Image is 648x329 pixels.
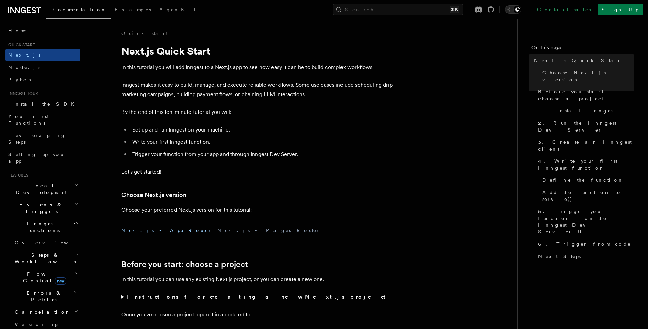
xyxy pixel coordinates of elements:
a: Setting up your app [5,148,80,167]
span: Python [8,77,33,82]
p: In this tutorial you can use any existing Next.js project, or you can create a new one. [121,275,394,284]
span: 4. Write your first Inngest function [538,158,634,171]
span: Cancellation [12,309,71,315]
span: AgentKit [159,7,195,12]
span: Before you start: choose a project [538,88,634,102]
button: Local Development [5,179,80,198]
a: Contact sales [533,4,595,15]
span: Documentation [50,7,106,12]
h4: On this page [531,44,634,54]
p: Inngest makes it easy to build, manage, and execute reliable workflows. Some use cases include sc... [121,80,394,99]
span: Features [5,173,28,178]
a: Next.js [5,49,80,61]
strong: Instructions for creating a new Next.js project [127,294,388,300]
span: Inngest Functions [5,220,73,234]
span: Steps & Workflows [12,252,76,265]
span: Next.js [8,52,40,58]
a: Examples [111,2,155,18]
summary: Instructions for creating a new Next.js project [121,292,394,302]
li: Trigger your function from your app and through Inngest Dev Server. [130,150,394,159]
a: Define the function [539,174,634,186]
a: Home [5,24,80,37]
span: Home [8,27,27,34]
button: Errors & Retries [12,287,80,306]
p: By the end of this ten-minute tutorial you will: [121,107,394,117]
p: Let's get started! [121,167,394,177]
span: Examples [115,7,151,12]
a: Leveraging Steps [5,129,80,148]
a: Quick start [121,30,168,37]
span: Next.js Quick Start [534,57,623,64]
span: Choose Next.js version [542,69,634,83]
a: Node.js [5,61,80,73]
span: 3. Create an Inngest client [538,139,634,152]
a: 3. Create an Inngest client [535,136,634,155]
span: Define the function [542,177,624,184]
span: 2. Run the Inngest Dev Server [538,120,634,133]
span: 6. Trigger from code [538,241,631,247]
span: Events & Triggers [5,201,74,215]
button: Inngest Functions [5,218,80,237]
span: Flow Control [12,271,75,284]
li: Set up and run Inngest on your machine. [130,125,394,135]
kbd: ⌘K [450,6,459,13]
p: Choose your preferred Next.js version for this tutorial: [121,205,394,215]
span: 5. Trigger your function from the Inngest Dev Server UI [538,208,634,235]
span: Errors & Retries [12,290,74,303]
button: Flow Controlnew [12,268,80,287]
span: Install the SDK [8,101,79,107]
a: Your first Functions [5,110,80,129]
a: 2. Run the Inngest Dev Server [535,117,634,136]
a: Next Steps [535,250,634,262]
button: Events & Triggers [5,198,80,218]
span: Add the function to serve() [542,189,634,203]
a: 1. Install Inngest [535,105,634,117]
span: Setting up your app [8,152,67,164]
a: Add the function to serve() [539,186,634,205]
a: Sign Up [598,4,643,15]
span: Overview [15,240,85,245]
span: new [55,277,66,285]
a: Install the SDK [5,98,80,110]
li: Write your first Inngest function. [130,137,394,147]
a: Next.js Quick Start [531,54,634,67]
span: 1. Install Inngest [538,107,615,114]
a: 4. Write your first Inngest function [535,155,634,174]
span: Local Development [5,182,74,196]
span: Your first Functions [8,114,49,126]
p: Once you've chosen a project, open it in a code editor. [121,310,394,319]
a: 5. Trigger your function from the Inngest Dev Server UI [535,205,634,238]
span: Next Steps [538,253,581,260]
button: Toggle dark mode [505,5,521,14]
button: Next.js - App Router [121,223,212,238]
span: Inngest tour [5,91,38,97]
a: Before you start: choose a project [121,260,248,269]
button: Steps & Workflows [12,249,80,268]
a: Before you start: choose a project [535,86,634,105]
span: Leveraging Steps [8,133,66,145]
span: Quick start [5,42,35,48]
a: Documentation [46,2,111,19]
button: Next.js - Pages Router [217,223,320,238]
a: 6. Trigger from code [535,238,634,250]
button: Search...⌘K [333,4,463,15]
a: Choose Next.js version [539,67,634,86]
a: AgentKit [155,2,199,18]
a: Overview [12,237,80,249]
span: Node.js [8,65,40,70]
button: Cancellation [12,306,80,318]
a: Choose Next.js version [121,190,186,200]
span: Versioning [15,322,60,327]
a: Python [5,73,80,86]
h1: Next.js Quick Start [121,45,394,57]
p: In this tutorial you will add Inngest to a Next.js app to see how easy it can be to build complex... [121,63,394,72]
